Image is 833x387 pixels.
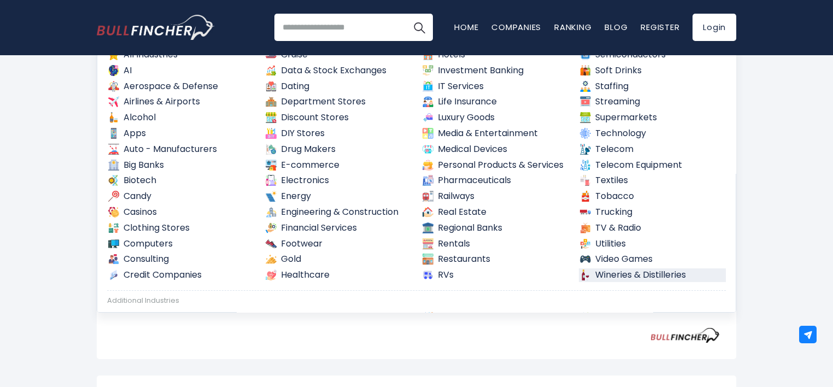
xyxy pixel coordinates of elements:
a: Rentals [421,237,569,251]
a: Airlines & Airports [107,95,255,109]
a: Soft Drinks [579,64,726,78]
a: Trucking [579,206,726,219]
a: Technology [579,127,726,140]
a: RVs [421,268,569,282]
a: Restaurants [421,253,569,266]
a: Video Games [579,253,726,266]
a: Big Banks [107,159,255,172]
a: Farming Supplies [265,311,412,325]
a: Pharmaceuticals [421,174,569,187]
a: Media & Entertainment [421,127,569,140]
a: Register [641,21,679,33]
button: Search [406,14,433,41]
a: Medical Tools [421,311,569,325]
a: Regional Banks [421,221,569,235]
a: Apps [107,127,255,140]
a: Luxury Goods [421,111,569,125]
a: Life Insurance [421,95,569,109]
a: Discount Stores [265,111,412,125]
a: Data & Stock Exchanges [265,64,412,78]
a: Wineries & Distilleries [579,268,726,282]
a: Auto - Manufacturers [107,143,255,156]
a: Supermarkets [579,111,726,125]
a: Home [454,21,478,33]
a: Semiconductors [579,48,726,62]
a: Streaming [579,95,726,109]
a: Telecom [579,143,726,156]
a: Department Stores [265,95,412,109]
div: Additional Industries [107,296,726,306]
a: Aerospace & Defense [107,80,255,93]
a: Alcohol [107,111,255,125]
a: IT Services [421,80,569,93]
a: Energy [265,190,412,203]
img: Bullfincher logo [97,15,215,40]
a: Utilities [579,237,726,251]
a: All Industries [107,48,255,62]
a: Biotech [107,174,255,187]
a: Login [693,14,736,41]
a: Engineering & Construction [265,206,412,219]
a: Textiles [579,174,726,187]
a: Companies [491,21,541,33]
a: AI [107,64,255,78]
a: Healthcare [265,268,412,282]
a: Consulting [107,253,255,266]
a: Footwear [265,237,412,251]
a: Blog [605,21,627,33]
a: Tobacco [579,190,726,203]
a: TV & Radio [579,221,726,235]
a: Renewable Energy [579,311,726,325]
a: Telecom Equipment [579,159,726,172]
a: Financial Services [265,221,412,235]
a: Real Estate [421,206,569,219]
a: Advertising [107,311,255,325]
a: Railways [421,190,569,203]
a: Electronics [265,174,412,187]
a: Computers [107,237,255,251]
a: Candy [107,190,255,203]
a: DIY Stores [265,127,412,140]
a: Hotels [421,48,569,62]
a: Credit Companies [107,268,255,282]
a: Gold [265,253,412,266]
a: Staffing [579,80,726,93]
a: Personal Products & Services [421,159,569,172]
a: Casinos [107,206,255,219]
a: Ranking [554,21,591,33]
a: Cruise [265,48,412,62]
a: E-commerce [265,159,412,172]
a: Clothing Stores [107,221,255,235]
a: Drug Makers [265,143,412,156]
a: Medical Devices [421,143,569,156]
a: Go to homepage [97,15,214,40]
a: Dating [265,80,412,93]
a: Investment Banking [421,64,569,78]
